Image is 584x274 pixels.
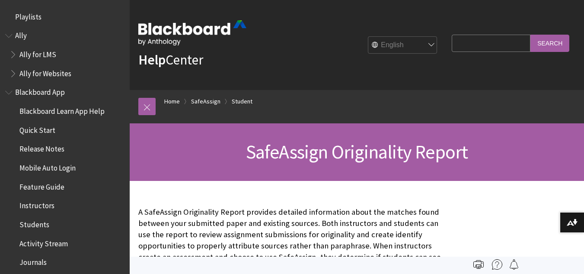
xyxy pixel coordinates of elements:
[5,10,124,24] nav: Book outline for Playlists
[138,20,246,45] img: Blackboard by Anthology
[19,180,64,191] span: Feature Guide
[19,123,55,135] span: Quick Start
[5,29,124,81] nav: Book outline for Anthology Ally Help
[530,35,569,52] input: Search
[19,255,47,267] span: Journals
[15,29,27,40] span: Ally
[246,140,468,164] span: SafeAssign Originality Report
[492,259,502,270] img: More help
[19,142,64,154] span: Release Notes
[19,66,71,78] span: Ally for Websites
[19,47,56,59] span: Ally for LMS
[138,51,203,68] a: HelpCenter
[473,259,484,270] img: Print
[164,96,180,107] a: Home
[19,199,54,210] span: Instructors
[19,161,76,172] span: Mobile Auto Login
[15,10,41,21] span: Playlists
[368,37,437,54] select: Site Language Selector
[509,259,519,270] img: Follow this page
[15,85,65,97] span: Blackboard App
[19,104,105,116] span: Blackboard Learn App Help
[19,236,68,248] span: Activity Stream
[138,51,166,68] strong: Help
[191,96,220,107] a: SafeAssign
[19,217,49,229] span: Students
[232,96,252,107] a: Student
